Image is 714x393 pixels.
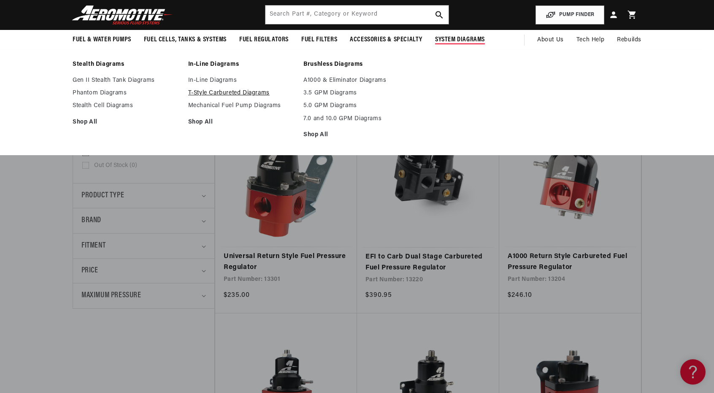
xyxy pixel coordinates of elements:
[73,102,180,110] a: Stealth Cell Diagrams
[138,30,233,50] summary: Fuel Cells, Tanks & Systems
[188,102,295,110] a: Mechanical Fuel Pump Diagrams
[429,30,491,50] summary: System Diagrams
[537,37,564,43] span: About Us
[303,102,411,110] a: 5.0 GPM Diagrams
[81,265,98,277] span: Price
[66,30,138,50] summary: Fuel & Water Pumps
[144,35,227,44] span: Fuel Cells, Tanks & Systems
[70,5,175,25] img: Aeromotive
[188,118,295,126] a: Shop All
[81,259,206,283] summary: Price
[81,208,206,233] summary: Brand (0 selected)
[435,35,485,44] span: System Diagrams
[430,5,449,24] button: search button
[81,234,206,258] summary: Fitment (0 selected)
[73,118,180,126] a: Shop All
[81,183,206,208] summary: Product type (0 selected)
[617,35,641,45] span: Rebuilds
[73,35,131,44] span: Fuel & Water Pumps
[303,89,411,97] a: 3.5 GPM Diagrams
[188,77,295,84] a: In-Line Diagrams
[224,251,349,273] a: Universal Return Style Fuel Pressure Regulator
[611,30,648,50] summary: Rebuilds
[81,215,101,227] span: Brand
[576,35,604,45] span: Tech Help
[73,77,180,84] a: Gen II Stealth Tank Diagrams
[303,131,411,139] a: Shop All
[239,35,289,44] span: Fuel Regulators
[531,30,570,50] a: About Us
[188,89,295,97] a: T-Style Carbureted Diagrams
[81,290,141,302] span: Maximum Pressure
[570,30,611,50] summary: Tech Help
[265,5,449,24] input: Search by Part Number, Category or Keyword
[535,5,604,24] button: PUMP FINDER
[81,283,206,308] summary: Maximum Pressure (0 selected)
[73,89,180,97] a: Phantom Diagrams
[94,162,137,170] span: Out of stock (0)
[343,30,429,50] summary: Accessories & Specialty
[303,61,411,68] a: Brushless Diagrams
[188,61,295,68] a: In-Line Diagrams
[81,240,105,252] span: Fitment
[350,35,422,44] span: Accessories & Specialty
[508,251,633,273] a: A1000 Return Style Carbureted Fuel Pressure Regulator
[81,190,124,202] span: Product type
[233,30,295,50] summary: Fuel Regulators
[295,30,343,50] summary: Fuel Filters
[303,77,411,84] a: A1000 & Eliminator Diagrams
[73,61,180,68] a: Stealth Diagrams
[365,252,491,273] a: EFI to Carb Dual Stage Carbureted Fuel Pressure Regulator
[301,35,337,44] span: Fuel Filters
[303,115,411,123] a: 7.0 and 10.0 GPM Diagrams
